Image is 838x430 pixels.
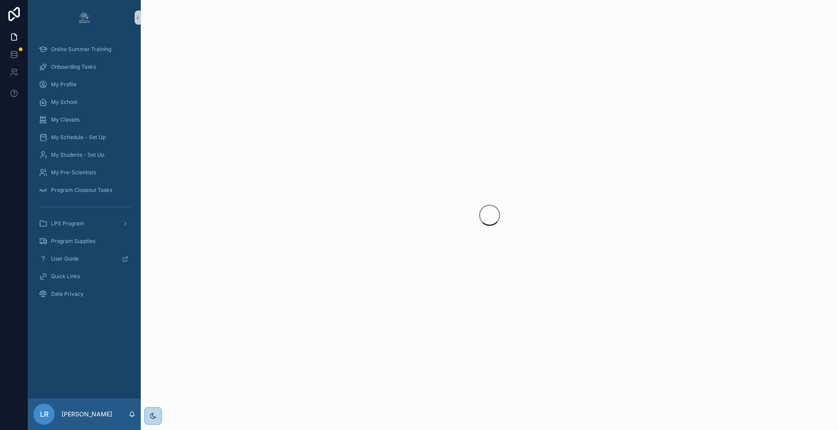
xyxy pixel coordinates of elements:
[51,187,112,194] span: Program Closeout Tasks
[51,238,95,245] span: Program Supplies
[33,129,135,145] a: My Schedule - Set Up
[33,286,135,302] a: Data Privacy
[77,11,91,25] img: App logo
[33,216,135,232] a: LPS Program
[51,220,84,227] span: LPS Program
[33,147,135,163] a: My Students - Set Up
[33,182,135,198] a: Program Closeout Tasks
[62,410,112,419] p: [PERSON_NAME]
[33,165,135,180] a: My Pre-Scientists
[51,169,96,176] span: My Pre-Scientists
[51,255,79,262] span: User Guide
[51,81,77,88] span: My Profile
[51,46,111,53] span: Online Summer Training
[51,273,80,280] span: Quick Links
[51,63,96,70] span: Onboarding Tasks
[51,290,84,298] span: Data Privacy
[33,59,135,75] a: Onboarding Tasks
[51,134,106,141] span: My Schedule - Set Up
[33,112,135,128] a: My Classes
[33,268,135,284] a: Quick Links
[33,41,135,57] a: Online Summer Training
[33,251,135,267] a: User Guide
[33,94,135,110] a: My School
[33,233,135,249] a: Program Supplies
[40,409,48,419] span: LR
[33,77,135,92] a: My Profile
[28,35,141,313] div: scrollable content
[51,116,80,123] span: My Classes
[51,99,77,106] span: My School
[51,151,104,158] span: My Students - Set Up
